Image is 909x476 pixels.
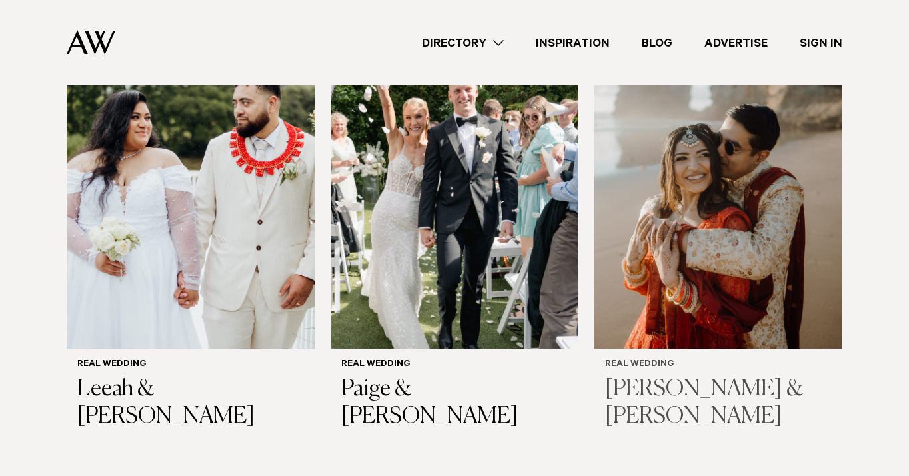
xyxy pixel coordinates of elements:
[67,16,315,441] a: Real Wedding | Leeah & Toni Real Wedding Leeah & [PERSON_NAME]
[341,359,568,371] h6: Real Wedding
[688,34,784,52] a: Advertise
[331,16,578,349] img: Real Wedding | Paige & Ruan
[784,34,858,52] a: Sign In
[605,359,832,371] h6: Real Wedding
[67,30,115,55] img: Auckland Weddings Logo
[67,16,315,349] img: Real Wedding | Leeah & Toni
[406,34,520,52] a: Directory
[341,376,568,431] h3: Paige & [PERSON_NAME]
[594,16,842,349] img: Real Wedding | Meenu & Pranshu
[77,359,304,371] h6: Real Wedding
[605,376,832,431] h3: [PERSON_NAME] & [PERSON_NAME]
[520,34,626,52] a: Inspiration
[594,16,842,441] a: Real Wedding | Meenu & Pranshu Real Wedding [PERSON_NAME] & [PERSON_NAME]
[626,34,688,52] a: Blog
[77,376,304,431] h3: Leeah & [PERSON_NAME]
[331,16,578,441] a: Real Wedding | Paige & Ruan Real Wedding Paige & [PERSON_NAME]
